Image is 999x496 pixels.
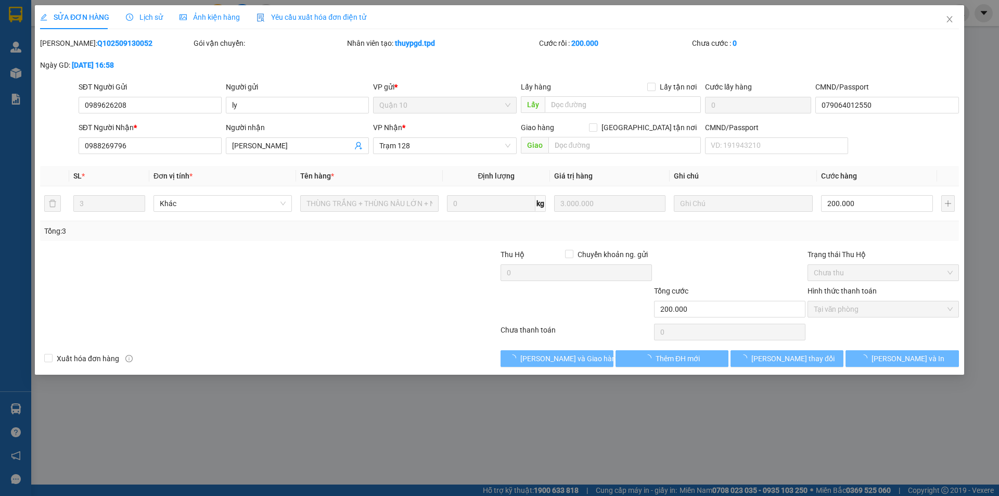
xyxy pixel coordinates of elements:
[374,123,403,132] span: VP Nhận
[40,13,109,21] span: SỬA ĐƠN HÀNG
[9,21,92,34] div: [PERSON_NAME]
[40,37,191,49] div: [PERSON_NAME]:
[846,350,959,367] button: [PERSON_NAME] và In
[808,287,877,295] label: Hình thức thanh toán
[347,37,537,49] div: Nhân viên tạo:
[40,59,191,71] div: Ngày GD:
[9,10,25,21] span: Gửi:
[180,13,240,21] span: Ảnh kiện hàng
[9,48,92,61] div: 075095006526
[814,265,953,281] span: Chưa thu
[674,195,813,212] input: Ghi Chú
[99,10,124,21] span: Nhận:
[521,123,554,132] span: Giao hàng
[521,83,551,91] span: Lấy hàng
[520,353,620,364] span: [PERSON_NAME] và Giao hàng
[644,354,656,362] span: loading
[194,37,345,49] div: Gói vận chuyển:
[226,122,369,133] div: Người nhận
[945,15,954,23] span: close
[153,172,193,180] span: Đơn vị tính
[257,14,265,22] img: icon
[554,172,593,180] span: Giá trị hàng
[72,61,114,69] b: [DATE] 16:58
[53,353,123,364] span: Xuất hóa đơn hàng
[73,172,82,180] span: SL
[501,250,524,259] span: Thu Hộ
[808,249,959,260] div: Trạng thái Thu Hộ
[548,137,701,154] input: Dọc đường
[521,96,545,113] span: Lấy
[751,353,835,364] span: [PERSON_NAME] thay đổi
[539,37,690,49] div: Cước rồi :
[99,21,170,46] div: HD COMPUTER
[44,225,386,237] div: Tổng: 3
[300,172,334,180] span: Tên hàng
[573,249,652,260] span: Chuyển khoản ng. gửi
[380,97,510,113] span: Quận 10
[99,9,170,21] div: Quận 10
[501,350,613,367] button: [PERSON_NAME] và Giao hàng
[693,37,844,49] div: Chưa cước :
[395,39,435,47] b: thuypgd.tpd
[733,39,737,47] b: 0
[545,96,701,113] input: Dọc đường
[79,81,222,93] div: SĐT Người Gửi
[44,195,61,212] button: delete
[656,353,700,364] span: Thêm ĐH mới
[40,14,47,21] span: edit
[872,353,944,364] span: [PERSON_NAME] và In
[935,5,964,34] button: Close
[125,355,133,362] span: info-circle
[815,81,958,93] div: CMND/Passport
[97,39,152,47] b: Q102509130052
[656,81,701,93] span: Lấy tận nơi
[79,122,222,133] div: SĐT Người Nhận
[126,13,163,21] span: Lịch sử
[654,287,688,295] span: Tổng cước
[705,97,811,113] input: Cước lấy hàng
[509,354,520,362] span: loading
[814,301,953,317] span: Tại văn phòng
[705,83,752,91] label: Cước lấy hàng
[597,122,701,133] span: [GEOGRAPHIC_DATA] tận nơi
[478,172,515,180] span: Định lượng
[705,122,848,133] div: CMND/Passport
[8,68,24,79] span: CR :
[616,350,728,367] button: Thêm ĐH mới
[257,13,366,21] span: Yêu cầu xuất hóa đơn điện tử
[571,39,598,47] b: 200.000
[521,137,548,154] span: Giao
[860,354,872,362] span: loading
[226,81,369,93] div: Người gửi
[535,195,546,212] span: kg
[499,324,653,342] div: Chưa thanh toán
[9,9,92,21] div: Trạm 128
[8,67,94,80] div: 40.000
[821,172,857,180] span: Cước hàng
[941,195,955,212] button: plus
[670,166,817,186] th: Ghi chú
[740,354,751,362] span: loading
[160,196,286,211] span: Khác
[126,14,133,21] span: clock-circle
[374,81,517,93] div: VP gửi
[180,14,187,21] span: picture
[554,195,666,212] input: 0
[731,350,843,367] button: [PERSON_NAME] thay đổi
[355,142,363,150] span: user-add
[300,195,439,212] input: VD: Bàn, Ghế
[380,138,510,154] span: Trạm 128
